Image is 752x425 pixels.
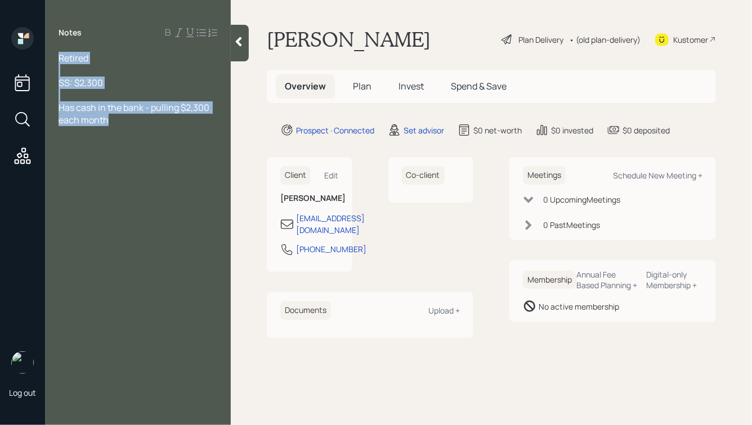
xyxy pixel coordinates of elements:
[523,271,576,289] h6: Membership
[404,124,444,136] div: Set advisor
[647,269,702,290] div: Digital-only Membership +
[539,301,619,312] div: No active membership
[451,80,507,92] span: Spend & Save
[296,243,366,255] div: [PHONE_NUMBER]
[285,80,326,92] span: Overview
[9,387,36,398] div: Log out
[353,80,371,92] span: Plan
[399,80,424,92] span: Invest
[569,34,641,46] div: • (old plan-delivery)
[673,34,708,46] div: Kustomer
[518,34,563,46] div: Plan Delivery
[325,170,339,181] div: Edit
[543,219,600,231] div: 0 Past Meeting s
[576,269,638,290] div: Annual Fee Based Planning +
[613,170,702,181] div: Schedule New Meeting +
[473,124,522,136] div: $0 net-worth
[11,351,34,374] img: hunter_neumayer.jpg
[543,194,620,205] div: 0 Upcoming Meeting s
[402,166,445,185] h6: Co-client
[296,124,374,136] div: Prospect · Connected
[59,77,103,89] span: SS: $2,300
[428,305,460,316] div: Upload +
[59,27,82,38] label: Notes
[59,101,211,126] span: Has cash in the bank - pulling $2,300 each month
[523,166,566,185] h6: Meetings
[280,301,331,320] h6: Documents
[280,194,339,203] h6: [PERSON_NAME]
[623,124,670,136] div: $0 deposited
[280,166,311,185] h6: Client
[59,52,88,64] span: Retired
[551,124,593,136] div: $0 invested
[267,27,431,52] h1: [PERSON_NAME]
[296,212,365,236] div: [EMAIL_ADDRESS][DOMAIN_NAME]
